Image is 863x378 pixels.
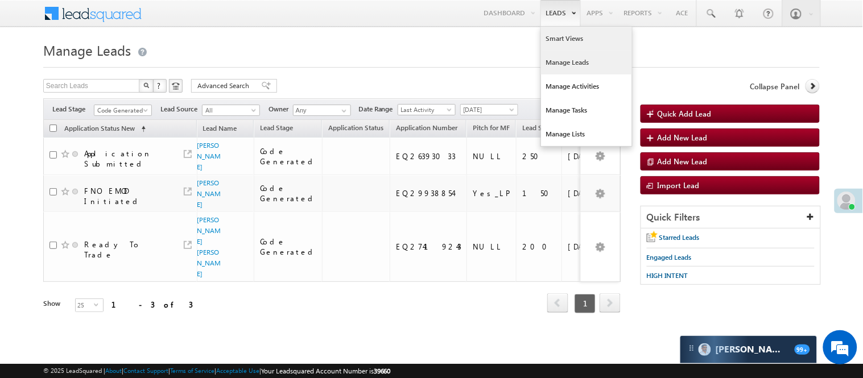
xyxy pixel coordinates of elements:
[187,6,214,33] div: Minimize live chat window
[52,104,94,114] span: Lead Stage
[568,242,607,252] div: [DATE]
[260,183,317,203] div: Code Generated
[336,105,350,117] a: Show All Items
[197,178,221,209] a: [PERSON_NAME]
[547,294,568,313] a: prev
[522,151,556,161] div: 250
[568,151,607,161] div: [DATE]
[467,122,515,136] a: Pitch for MF
[460,104,518,115] a: [DATE]
[112,298,193,311] div: 1 - 3 of 3
[197,81,253,91] span: Advanced Search
[269,104,293,114] span: Owner
[522,242,556,252] div: 200
[254,122,299,136] a: Lead Stage
[59,60,191,74] div: Chat with us now
[105,367,122,374] a: About
[19,60,48,74] img: d_60004797649_company_0_60004797649
[647,253,692,261] span: Engaged Leads
[216,367,259,374] a: Acceptable Use
[659,233,700,242] span: Starred Leads
[473,242,511,252] div: NULL
[396,151,461,161] div: EQ26393033
[600,293,621,313] span: next
[197,141,221,171] a: [PERSON_NAME]
[137,124,146,134] span: (sorted ascending)
[160,104,202,114] span: Lead Source
[398,104,456,115] a: Last Activity
[473,188,511,198] div: Yes_LP
[43,365,391,376] span: © 2025 LeadSquared | | | | |
[155,294,207,310] em: Start Chat
[396,242,461,252] div: EQ27419243
[84,186,170,206] div: FNO EMOD Initiated
[59,122,151,136] a: Application Status New (sorted ascending)
[203,105,257,115] span: All
[170,367,214,374] a: Terms of Service
[750,81,800,92] span: Collapse Panel
[260,123,293,132] span: Lead Stage
[157,81,162,90] span: ?
[473,123,510,132] span: Pitch for MF
[658,132,708,142] span: Add New Lead
[522,188,556,198] div: 150
[541,98,632,122] a: Manage Tasks
[293,105,351,116] input: Type to Search
[94,105,152,116] a: Code Generated
[658,156,708,166] span: Add New Lead
[575,294,596,313] span: 1
[390,122,463,136] a: Application Number
[49,124,57,132] input: Check all records
[328,123,383,132] span: Application Status
[84,239,170,260] div: Ready To Trade
[517,122,561,136] a: Lead Score
[541,122,632,146] a: Manage Lists
[541,74,632,98] a: Manage Activities
[522,123,555,132] span: Lead Score
[398,105,452,115] span: Last Activity
[541,51,632,74] a: Manage Leads
[94,105,148,115] span: Code Generated
[260,146,317,167] div: Code Generated
[261,367,391,375] span: Your Leadsquared Account Number is
[374,367,391,375] span: 39660
[658,180,700,190] span: Import Lead
[153,79,167,93] button: ?
[641,206,820,229] div: Quick Filters
[396,188,461,198] div: EQ29938854
[84,148,170,169] div: Application Submitted
[795,344,810,355] span: 99+
[547,293,568,313] span: prev
[568,188,607,198] div: [DATE]
[94,302,103,307] span: select
[43,298,66,309] div: Show
[260,236,317,257] div: Code Generated
[687,344,696,353] img: carter-drag
[143,82,149,88] img: Search
[76,299,94,311] span: 25
[15,105,208,285] textarea: Type your message and hit 'Enter'
[680,335,817,364] div: carter-dragCarter[PERSON_NAME]99+
[396,123,457,132] span: Application Number
[123,367,168,374] a: Contact Support
[202,105,260,116] a: All
[358,104,398,114] span: Date Range
[473,151,511,161] div: NULL
[658,109,712,118] span: Quick Add Lead
[43,41,131,59] span: Manage Leads
[541,27,632,51] a: Smart Views
[600,294,621,313] a: next
[323,122,389,136] a: Application Status
[64,124,135,132] span: Application Status New
[461,105,515,115] span: [DATE]
[197,215,221,278] a: [PERSON_NAME] [PERSON_NAME]
[197,122,243,137] a: Lead Name
[647,271,688,280] span: HIGH INTENT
